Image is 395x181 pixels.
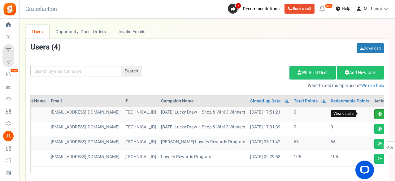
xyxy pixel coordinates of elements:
[122,136,158,151] td: [TECHNICAL_ID]
[112,25,152,39] a: Invalid Emails
[378,142,382,146] i: View details
[378,127,382,131] i: View details
[361,82,384,89] a: We can help
[49,25,112,39] a: Opportunity: Guest Orders
[151,83,384,89] p: Want to add multiple users?
[248,122,291,136] td: [DATE] 17:31:39
[48,136,122,151] td: customer
[22,96,48,107] th: Last Name
[340,6,350,12] span: Help
[248,151,291,166] td: [DATE] 02:29:53
[10,68,18,73] em: New
[48,151,122,166] td: administrator
[48,107,122,122] td: [EMAIL_ADDRESS][DOMAIN_NAME]
[122,122,158,136] td: [TECHNICAL_ID]
[235,3,241,9] span: 7
[19,3,64,15] h3: Gratisfaction
[158,107,248,122] td: [DATE] Lucky Draw – Shop & Win! 3 Winners
[158,136,248,151] td: [PERSON_NAME] Loyalty Rewards Program
[378,157,382,161] i: View details
[294,98,318,104] a: Total Points
[48,122,122,136] td: [EMAIL_ADDRESS][DOMAIN_NAME]
[122,151,158,166] td: [TECHNICAL_ID]
[122,96,158,107] th: IP
[291,107,328,122] td: 0
[250,98,281,104] a: Signed-up Date
[289,66,336,80] a: Whitelist User
[54,42,58,53] span: 4
[30,66,121,76] input: Search by email or name
[357,43,384,53] a: Download
[122,107,158,122] td: [TECHNICAL_ID]
[328,107,372,122] td: 0
[121,66,142,76] div: Search
[337,66,384,80] a: Add New User
[331,98,369,104] a: Redeemable Points
[26,25,49,39] a: Users
[291,136,328,151] td: 65
[2,69,17,80] a: New
[228,4,282,14] a: 7 Recommendations
[291,122,328,136] td: 0
[158,96,248,107] th: Campaign Name
[331,110,356,117] div: View details
[158,151,248,166] td: Loyalty Rewards Program
[22,151,48,166] td: T
[48,96,122,107] th: Email
[30,43,61,51] h3: Users ( )
[248,136,291,151] td: [DATE] 05:11:42
[158,122,248,136] td: [DATE] Lucky Draw – Shop & Win! 3 Winners
[385,142,394,153] span: FAQs
[364,6,382,12] span: Mr. Lungi
[291,151,328,166] td: 105
[328,151,372,166] td: 105
[284,4,315,14] a: Book a call
[328,136,372,151] td: 65
[333,4,353,14] a: Help
[248,107,291,122] td: [DATE] 17:51:21
[3,2,17,16] img: Gratisfaction
[328,122,372,136] td: 0
[325,4,333,8] em: New
[374,109,385,119] a: View details
[243,6,280,12] span: Recommendations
